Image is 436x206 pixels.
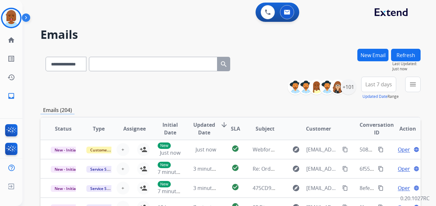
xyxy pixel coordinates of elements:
[7,73,15,81] mat-icon: history
[51,147,81,153] span: New - Initial
[193,185,228,192] span: 3 minutes ago
[158,168,192,176] span: 7 minutes ago
[342,185,348,191] mat-icon: content_copy
[93,125,105,133] span: Type
[40,28,421,41] h2: Emails
[398,184,411,192] span: Open
[2,9,20,27] img: avatar
[392,61,421,66] span: Last Updated:
[193,165,228,172] span: 3 minutes ago
[253,185,381,192] span: 475CD9F7161A- REQUESTING LABEL TO RETURN UNIT
[342,166,348,172] mat-icon: content_copy
[7,36,15,44] mat-icon: home
[306,184,339,192] span: [EMAIL_ADDRESS][DOMAIN_NAME]
[40,106,74,114] p: Emails (204)
[362,94,388,99] button: Updated Date
[231,145,239,152] mat-icon: check_circle
[86,185,123,192] span: Service Support
[306,146,339,153] span: [EMAIL_ADDRESS][DOMAIN_NAME]
[7,92,15,100] mat-icon: inbox
[391,49,421,61] button: Refresh
[220,121,228,129] mat-icon: arrow_downward
[117,143,129,156] button: +
[196,146,216,153] span: Just now
[158,181,171,187] p: New
[306,125,331,133] span: Customer
[398,146,411,153] span: Open
[362,94,399,99] span: Range
[121,165,124,173] span: +
[392,66,421,72] span: Just now
[158,188,192,195] span: 7 minutes ago
[121,184,124,192] span: +
[256,125,275,133] span: Subject
[385,117,421,140] th: Action
[292,146,300,153] mat-icon: explore
[414,166,419,172] mat-icon: language
[140,146,147,153] mat-icon: person_add
[292,165,300,173] mat-icon: explore
[86,147,128,153] span: Customer Support
[398,165,411,173] span: Open
[158,142,171,149] p: New
[7,55,15,63] mat-icon: list_alt
[414,185,419,191] mat-icon: language
[121,146,124,153] span: +
[140,184,147,192] mat-icon: person_add
[360,121,394,136] span: Conversation ID
[341,79,356,95] div: +101
[140,165,147,173] mat-icon: person_add
[292,184,300,192] mat-icon: explore
[117,182,129,194] button: +
[51,185,81,192] span: New - Initial
[361,77,396,92] button: Last 7 days
[123,125,146,133] span: Assignee
[357,49,388,61] button: New Email
[86,166,123,173] span: Service Support
[220,60,228,68] mat-icon: search
[365,83,392,86] span: Last 7 days
[231,164,239,172] mat-icon: check_circle
[342,147,348,152] mat-icon: content_copy
[193,121,215,136] span: Updated Date
[409,81,417,88] mat-icon: menu
[400,194,430,202] p: 0.20.1027RC
[231,125,240,133] span: SLA
[414,147,419,152] mat-icon: language
[158,121,183,136] span: Initial Date
[51,166,81,173] span: New - Initial
[160,149,180,156] span: Just now
[231,183,239,191] mat-icon: check_circle
[158,162,171,168] p: New
[378,166,384,172] mat-icon: content_copy
[117,162,129,175] button: +
[378,147,384,152] mat-icon: content_copy
[253,146,398,153] span: Webform from [EMAIL_ADDRESS][DOMAIN_NAME] on [DATE]
[306,165,339,173] span: [EMAIL_ADDRESS][DOMAIN_NAME]
[55,125,72,133] span: Status
[378,185,384,191] mat-icon: content_copy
